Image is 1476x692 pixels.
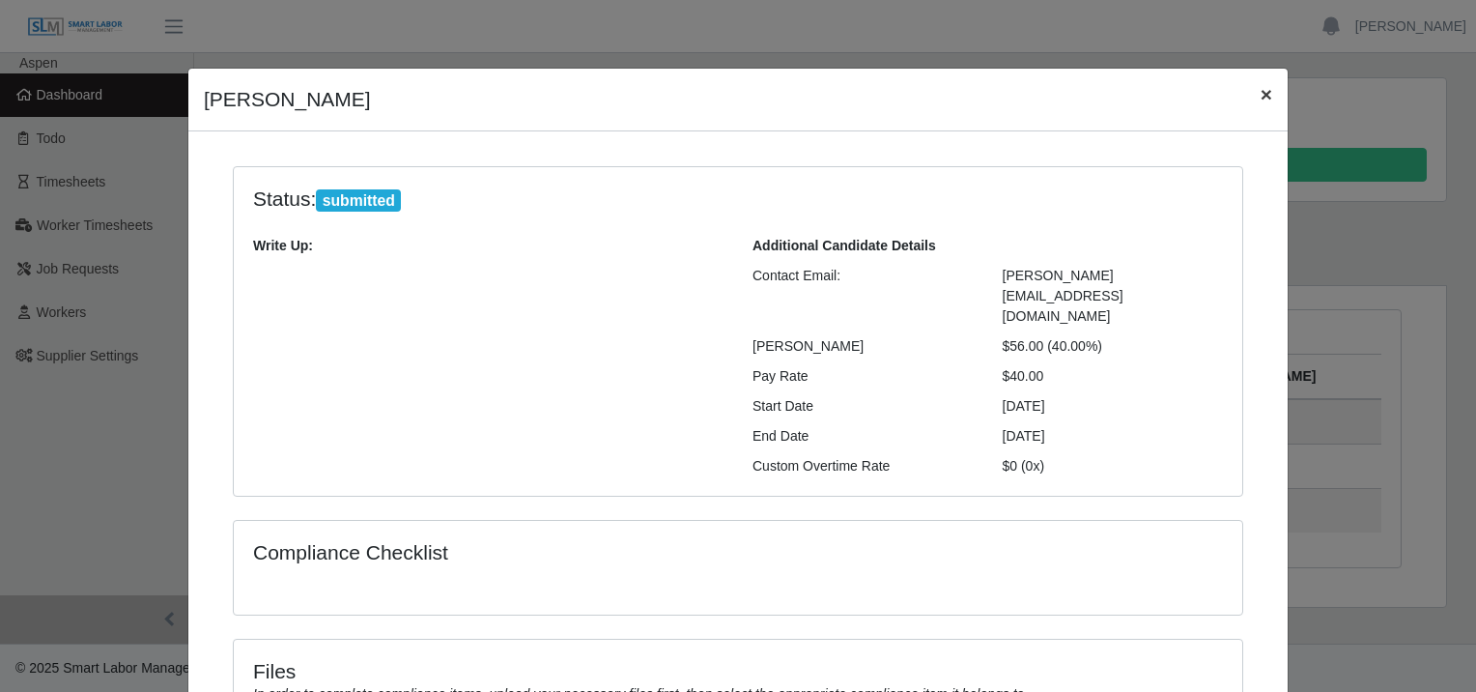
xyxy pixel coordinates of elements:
[1261,83,1272,105] span: ×
[738,426,988,447] div: End Date
[1003,268,1123,324] span: [PERSON_NAME][EMAIL_ADDRESS][DOMAIN_NAME]
[316,189,401,213] span: submitted
[738,266,988,327] div: Contact Email:
[253,238,313,253] b: Write Up:
[988,366,1238,387] div: $40.00
[738,336,988,357] div: [PERSON_NAME]
[1003,428,1045,444] span: [DATE]
[752,238,936,253] b: Additional Candidate Details
[738,396,988,417] div: Start Date
[988,336,1238,357] div: $56.00 (40.00%)
[253,187,974,213] h4: Status:
[253,540,890,564] h4: Compliance Checklist
[204,84,371,115] h4: [PERSON_NAME]
[988,396,1238,417] div: [DATE]
[738,366,988,387] div: Pay Rate
[1245,69,1288,120] button: Close
[1003,458,1045,474] span: $0 (0x)
[738,456,988,476] div: Custom Overtime Rate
